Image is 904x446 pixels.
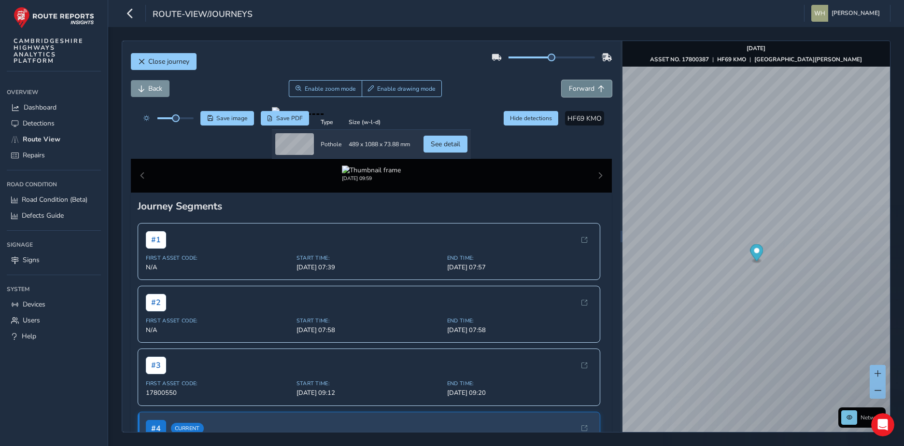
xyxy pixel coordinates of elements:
iframe: Intercom live chat [871,413,894,436]
span: First Asset Code: [146,380,291,387]
span: # 1 [146,231,166,249]
button: Close journey [131,53,197,70]
span: # 4 [146,420,166,437]
span: # 3 [146,357,166,374]
div: Map marker [750,244,763,264]
span: Current [171,423,204,434]
span: # 2 [146,294,166,311]
span: N/A [146,326,291,334]
span: [DATE] 07:58 [297,326,441,334]
span: [DATE] 07:57 [447,263,592,272]
span: End Time: [447,380,592,387]
button: Save [200,111,254,125]
a: Signs [7,252,101,268]
span: route-view/journeys [153,8,253,22]
span: First Asset Code: [146,254,291,262]
span: End Time: [447,317,592,324]
span: Repairs [23,151,45,160]
span: Hide detections [510,114,552,122]
button: See detail [424,136,467,153]
span: [DATE] 07:39 [297,263,441,272]
strong: ASSET NO. 17800387 [650,56,709,63]
span: Detections [23,119,55,128]
button: Zoom [289,80,362,97]
button: Forward [562,80,612,97]
span: Forward [569,84,594,93]
div: Signage [7,237,101,252]
button: Draw [362,80,442,97]
span: N/A [146,263,291,272]
span: Help [22,332,36,341]
span: Back [148,84,162,93]
td: Pothole [317,130,345,159]
span: Close journey [148,57,189,66]
span: Enable zoom mode [305,85,356,93]
span: First Asset Code: [146,317,291,324]
span: [PERSON_NAME] [832,5,880,22]
span: Devices [23,300,45,309]
img: diamond-layout [811,5,828,22]
button: [PERSON_NAME] [811,5,883,22]
span: CAMBRIDGESHIRE HIGHWAYS ANALYTICS PLATFORM [14,38,84,64]
div: Overview [7,85,101,99]
span: HF69 KMO [567,114,602,123]
img: rr logo [14,7,94,28]
td: 489 x 1088 x 73.88 mm [345,130,413,159]
span: [DATE] 09:20 [447,389,592,397]
span: Start Time: [297,254,441,262]
span: Enable drawing mode [377,85,436,93]
button: PDF [261,111,310,125]
span: [DATE] 09:12 [297,389,441,397]
a: Defects Guide [7,208,101,223]
div: | | [650,56,862,63]
div: System [7,282,101,296]
strong: [DATE] [747,44,765,52]
a: Road Condition (Beta) [7,192,101,208]
a: Users [7,312,101,328]
a: Repairs [7,147,101,163]
img: Thumbnail frame [342,166,401,175]
button: Back [131,80,169,97]
a: Help [7,328,101,344]
span: Signs [23,255,40,265]
button: Hide detections [504,111,559,125]
span: 17800550 [146,389,291,397]
strong: HF69 KMO [717,56,746,63]
span: Defects Guide [22,211,64,220]
span: Route View [23,135,60,144]
span: See detail [431,139,460,149]
span: Road Condition (Beta) [22,195,87,204]
a: Detections [7,115,101,131]
span: Save image [216,114,248,122]
span: Start Time: [297,317,441,324]
a: Dashboard [7,99,101,115]
div: [DATE] 09:59 [342,175,401,182]
span: Network [861,414,883,421]
strong: [GEOGRAPHIC_DATA][PERSON_NAME] [754,56,862,63]
span: End Time: [447,254,592,262]
div: Journey Segments [138,199,606,213]
span: Start Time: [297,380,441,387]
div: Road Condition [7,177,101,192]
a: Route View [7,131,101,147]
a: Devices [7,296,101,312]
span: Users [23,316,40,325]
span: Dashboard [24,103,56,112]
span: [DATE] 07:58 [447,326,592,334]
span: Save PDF [276,114,303,122]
